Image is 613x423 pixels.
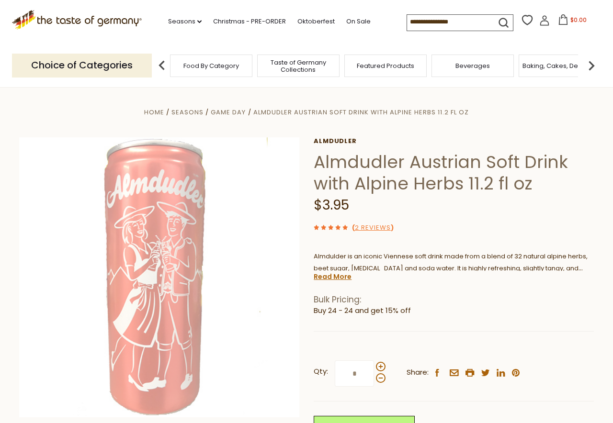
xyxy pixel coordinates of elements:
p: Choice of Categories [12,54,152,77]
a: Taste of Germany Collections [260,59,337,73]
span: $0.00 [570,16,587,24]
img: previous arrow [152,56,171,75]
input: Qty: [335,360,374,387]
a: Beverages [455,62,490,69]
span: ( ) [352,223,394,232]
a: Food By Category [183,62,239,69]
strong: Qty: [314,366,328,378]
a: Almdudler [314,137,594,145]
a: Read More [314,272,352,281]
a: Game Day [211,108,246,117]
a: Seasons [168,16,202,27]
a: Baking, Cakes, Desserts [522,62,597,69]
a: 2 Reviews [355,223,391,233]
span: Almdulder is an iconic Viennese soft drink made from a blend of 32 natural alpine herbs, beet sug... [314,252,588,285]
a: Featured Products [357,62,414,69]
img: Almdudler Austrian Soft Drink with Alpine Herbs 11.2 fl oz [19,137,299,417]
h1: Bulk Pricing: [314,295,594,305]
a: Oktoberfest [297,16,335,27]
a: Almdudler Austrian Soft Drink with Alpine Herbs 11.2 fl oz [253,108,469,117]
h1: Almdudler Austrian Soft Drink with Alpine Herbs 11.2 fl oz [314,151,594,194]
span: Share: [407,367,429,378]
img: next arrow [582,56,601,75]
button: $0.00 [552,14,592,29]
a: Christmas - PRE-ORDER [213,16,286,27]
a: Seasons [171,108,204,117]
li: Buy 24 - 24 and get 15% off [314,305,594,317]
span: $3.95 [314,196,349,214]
a: On Sale [346,16,371,27]
a: Home [144,108,164,117]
